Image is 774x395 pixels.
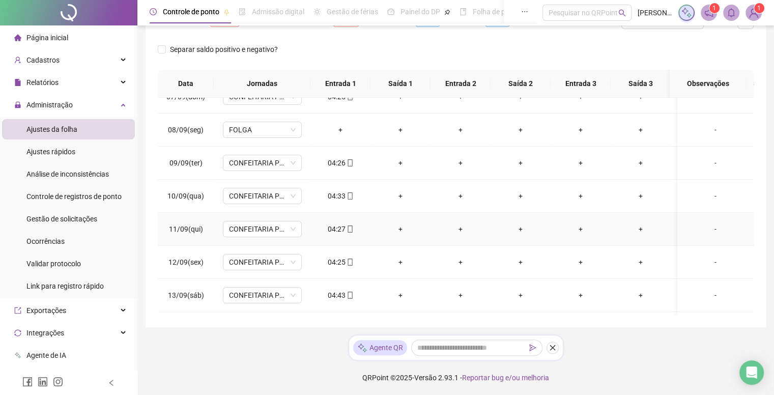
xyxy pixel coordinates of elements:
span: 09/09(ter) [169,159,203,167]
span: Gestão de solicitações [26,215,97,223]
span: Ocorrências [26,237,65,245]
div: + [559,190,603,202]
span: Gestão de férias [327,8,378,16]
th: Observações [670,70,746,98]
span: left [108,379,115,386]
span: mobile [346,159,354,166]
span: Validar protocolo [26,260,81,268]
span: 08/09(seg) [168,126,204,134]
div: + [619,290,663,301]
img: sparkle-icon.fc2bf0ac1784a2077858766a79e2daf3.svg [681,7,692,18]
span: mobile [346,225,354,233]
div: + [619,223,663,235]
span: notification [704,8,713,17]
span: clock-circle [150,8,157,15]
span: Ajustes da folha [26,125,77,133]
div: 04:26 [319,157,362,168]
div: + [559,257,603,268]
span: pushpin [444,9,450,15]
div: + [619,157,663,168]
span: CONFEITARIA PM 1 [229,188,296,204]
span: CONFEITARIA PM 1 [229,221,296,237]
div: + [379,157,422,168]
div: - [685,157,746,168]
div: + [619,257,663,268]
div: + [379,290,422,301]
div: + [439,157,482,168]
span: Relatórios [26,78,59,87]
span: 1 [712,5,716,12]
span: facebook [22,377,33,387]
span: mobile [346,259,354,266]
span: instagram [53,377,63,387]
span: CONFEITARIA PM 1 [229,155,296,171]
span: 1 [757,5,761,12]
span: book [460,8,467,15]
span: linkedin [38,377,48,387]
span: Análise de inconsistências [26,170,109,178]
span: lock [14,101,21,108]
span: file-done [239,8,246,15]
span: Admissão digital [252,8,304,16]
span: bell [727,8,736,17]
span: CONFEITARIA PM 1 [229,255,296,270]
span: dashboard [387,8,394,15]
div: + [559,290,603,301]
div: - [685,290,746,301]
th: Jornadas [214,70,310,98]
th: Entrada 2 [431,70,491,98]
span: sync [14,329,21,336]
div: + [499,157,542,168]
div: 04:25 [319,257,362,268]
div: + [439,223,482,235]
th: Saída 1 [370,70,431,98]
span: 11/09(qui) [169,225,203,233]
div: - [685,257,746,268]
span: close [549,344,556,351]
span: Folha de pagamento [473,8,538,16]
span: mobile [346,192,354,200]
span: ellipsis [521,8,528,15]
span: home [14,34,21,41]
sup: 1 [709,3,720,13]
span: file [14,79,21,86]
span: Versão [414,374,437,382]
div: + [499,290,542,301]
div: Agente QR [353,340,407,355]
span: pushpin [223,9,230,15]
span: Página inicial [26,34,68,42]
div: + [559,157,603,168]
span: Administração [26,101,73,109]
span: export [14,307,21,314]
span: Exportações [26,306,66,315]
div: + [439,257,482,268]
div: + [379,124,422,135]
span: Ajustes rápidos [26,148,75,156]
th: Entrada 1 [310,70,370,98]
div: + [619,190,663,202]
span: Observações [678,78,738,89]
div: - [685,223,746,235]
span: user-add [14,57,21,64]
span: search [618,9,626,17]
th: Data [158,70,214,98]
th: Entrada 3 [551,70,611,98]
div: + [619,124,663,135]
div: + [559,124,603,135]
span: Link para registro rápido [26,282,104,290]
span: send [529,344,536,351]
div: + [319,124,362,135]
div: + [499,257,542,268]
div: + [559,223,603,235]
span: Agente de IA [26,351,66,359]
span: [PERSON_NAME] [638,7,672,18]
div: + [499,124,542,135]
div: 04:43 [319,290,362,301]
div: + [439,290,482,301]
div: + [499,223,542,235]
div: 04:33 [319,190,362,202]
img: sparkle-icon.fc2bf0ac1784a2077858766a79e2daf3.svg [357,343,367,353]
th: Saída 2 [491,70,551,98]
div: 04:27 [319,223,362,235]
sup: Atualize o seu contato no menu Meus Dados [754,3,764,13]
